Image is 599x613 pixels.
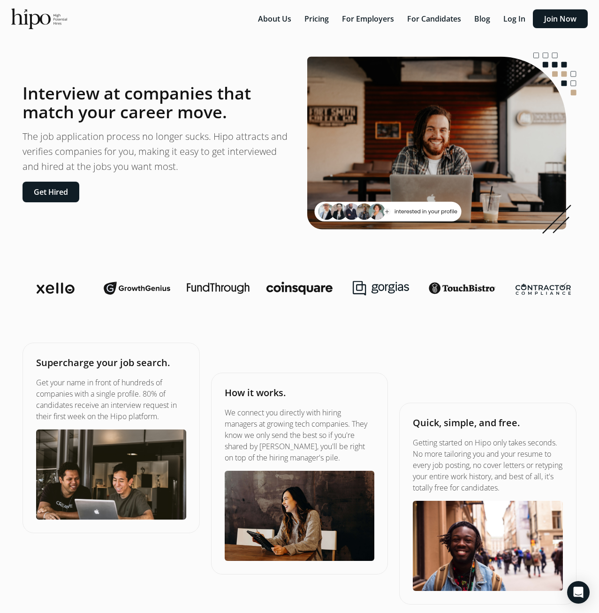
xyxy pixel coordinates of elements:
[36,356,186,369] h5: Supercharge your job search.
[498,9,531,28] button: Log In
[23,84,292,122] h1: Interview at companies that match your career move.
[11,8,67,29] img: official-logo
[23,182,79,202] button: Get Hired
[299,14,336,24] a: Pricing
[533,14,588,24] a: Join Now
[104,279,170,298] img: growthgenius-logo
[353,281,409,296] img: gorgias-logo
[413,437,563,493] p: Getting started on Hipo only takes seconds. No more tailoring you and your resume to every job po...
[498,14,533,24] a: Log In
[533,9,588,28] button: Join Now
[299,9,334,28] button: Pricing
[225,386,375,399] h5: How it works.
[252,14,299,24] a: About Us
[469,9,496,28] button: Blog
[187,283,250,294] img: fundthrough-logo
[266,282,333,295] img: coinsquare-logo
[225,471,375,561] img: about-image
[36,377,186,422] p: Get your name in front of hundreds of companies with a single profile. 80% of candidates receive ...
[402,14,469,24] a: For Candidates
[429,281,495,296] img: touchbistro-logo
[225,407,375,463] p: We connect you directly with hiring managers at growing tech companies. They know we only send th...
[37,283,75,294] img: xello-logo
[413,416,563,429] h5: Quick, simple, and free.
[336,9,400,28] button: For Employers
[469,14,498,24] a: Blog
[252,9,297,28] button: About Us
[402,9,467,28] button: For Candidates
[307,53,577,234] img: landing-image
[336,14,402,24] a: For Employers
[413,501,563,591] img: about-image
[36,429,186,520] img: about-image
[516,282,571,295] img: contractor-compliance-logo
[23,129,292,174] p: The job application process no longer sucks. Hipo attracts and verifies companies for you, making...
[567,581,590,604] div: Open Intercom Messenger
